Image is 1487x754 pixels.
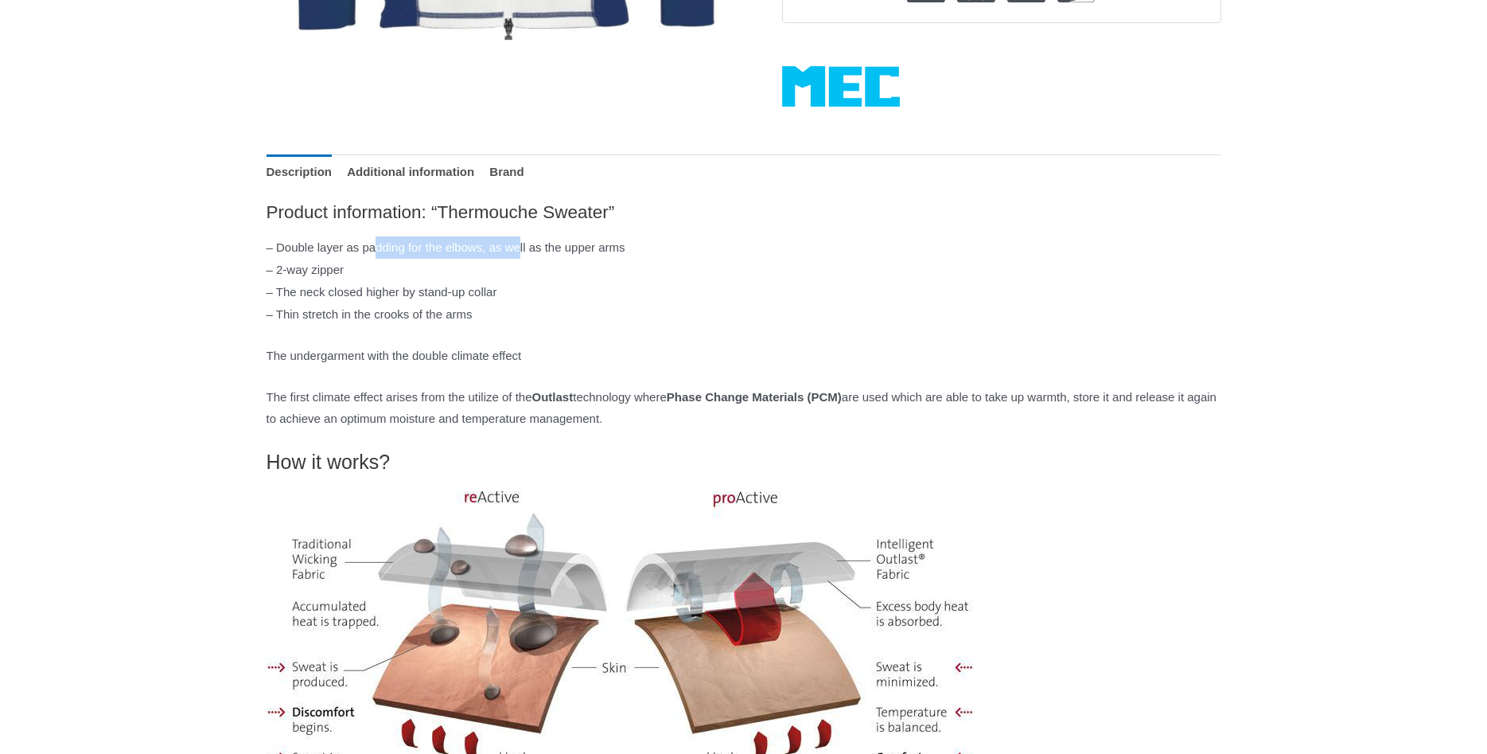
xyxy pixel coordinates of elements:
iframe: Customer reviews powered by Trustpilot [782,35,1221,54]
h2: Product information: “Thermouche Sweater” [267,201,1221,224]
p: – Double layer as padding for the elbows, as well as the upper arms – 2-way zipper – The neck clo... [267,236,1221,325]
p: The undergarment with the double climate effect [267,345,1221,367]
a: Description [267,154,333,189]
h3: How it works? [267,449,1221,475]
a: MEC [782,66,900,107]
strong: Outlast [532,390,574,404]
a: Brand [489,154,524,189]
strong: Phase Change Materials (PCM) [667,390,842,404]
p: The first climate effect arises from the utilize of the technology where are used which are able ... [267,386,1221,431]
a: Additional information [347,154,474,189]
